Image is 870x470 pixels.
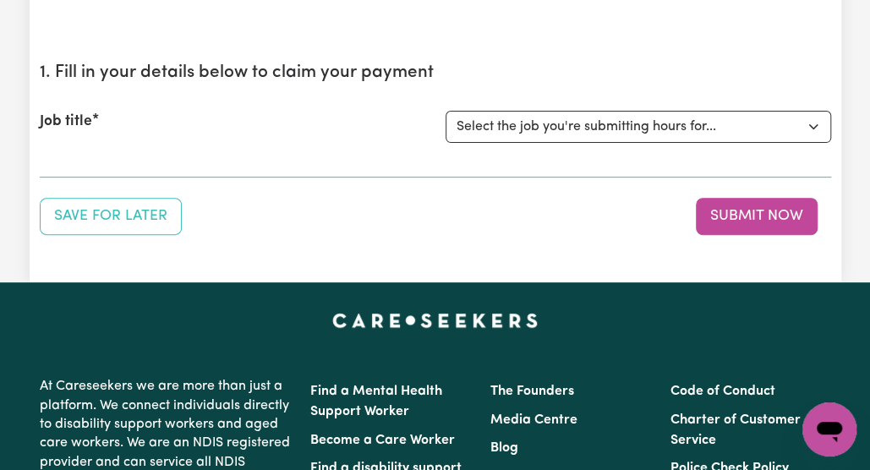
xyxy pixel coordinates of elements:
[802,402,856,456] iframe: Button to launch messaging window
[490,413,577,427] a: Media Centre
[40,111,92,133] label: Job title
[670,385,775,398] a: Code of Conduct
[490,441,518,455] a: Blog
[40,198,182,235] button: Save your job report
[670,413,801,447] a: Charter of Customer Service
[309,434,454,447] a: Become a Care Worker
[696,198,818,235] button: Submit your job report
[332,313,538,326] a: Careseekers home page
[309,385,441,418] a: Find a Mental Health Support Worker
[490,385,574,398] a: The Founders
[40,63,831,84] h2: 1. Fill in your details below to claim your payment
